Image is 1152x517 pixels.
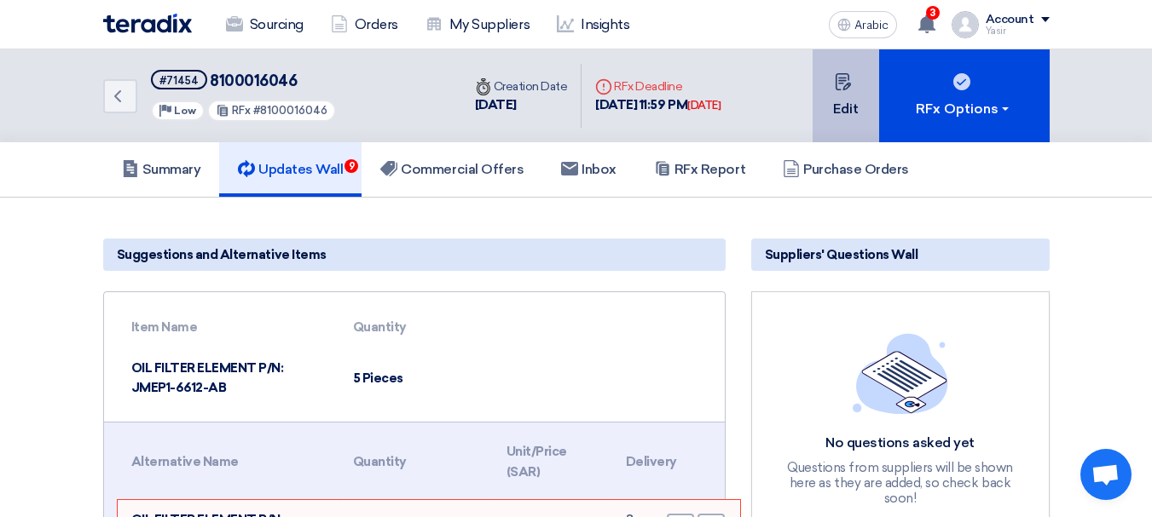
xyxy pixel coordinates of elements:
button: Edit [813,49,879,142]
font: #71454 [159,74,199,87]
font: Quantity [353,454,407,469]
a: Summary [103,142,220,197]
font: Arabic [854,18,889,32]
font: Creation Date [494,79,568,94]
font: [DATE] [687,99,721,112]
font: Suppliers' Questions Wall [765,247,918,262]
font: Alternative Name [131,454,239,469]
font: RFx Options [916,101,999,117]
a: Sourcing [212,6,317,43]
font: Commercial Offers [401,161,524,177]
a: My Suppliers [412,6,543,43]
a: RFx Report [635,142,764,197]
a: Orders [317,6,412,43]
a: Commercial Offers [362,142,542,197]
font: Account [986,12,1034,26]
font: My Suppliers [449,16,530,32]
font: Quantity [353,319,407,335]
font: Orders [355,16,398,32]
font: Unit/Price (SAR) [507,444,567,480]
img: profile_test.png [952,11,979,38]
font: Questions from suppliers will be shown here as they are added, so check back soon! [787,460,1013,506]
font: Suggestions and Alternative Items [117,247,327,262]
font: Summary [142,161,201,177]
a: Inbox [542,142,635,197]
font: 9 [349,160,356,172]
div: Open chat [1080,449,1132,500]
font: Updates Wall [258,161,343,177]
font: Purchase Orders [803,161,909,177]
font: Insights [581,16,629,32]
font: 8100016046 [210,72,297,90]
font: 5 Pieces [353,370,403,385]
font: Inbox [582,161,617,177]
font: [DATE] [475,97,517,112]
button: RFx Options [879,49,1050,142]
font: OIL FILTER ELEMENT P/N: JMEP1-6612-AB [131,360,284,396]
img: empty_state_list.svg [853,333,948,413]
font: Item Name [131,319,198,335]
font: No questions asked yet [825,434,974,451]
h5: 8100016046 [151,70,337,91]
button: Arabic [829,11,897,38]
font: RFx Report [674,161,745,177]
font: Low [174,105,196,117]
font: #8100016046 [253,104,327,117]
font: Edit [833,101,859,117]
font: RFx [232,104,251,117]
a: Updates Wall9 [219,142,362,197]
a: Purchase Orders [764,142,928,197]
img: Teradix logo [103,14,192,33]
font: [DATE] 11:59 PM [595,97,687,112]
font: Delivery [626,454,677,469]
font: RFx Deadline [614,79,682,94]
a: Insights [543,6,643,43]
font: 3 [929,7,935,19]
font: Sourcing [250,16,304,32]
font: Yasir [986,26,1006,37]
